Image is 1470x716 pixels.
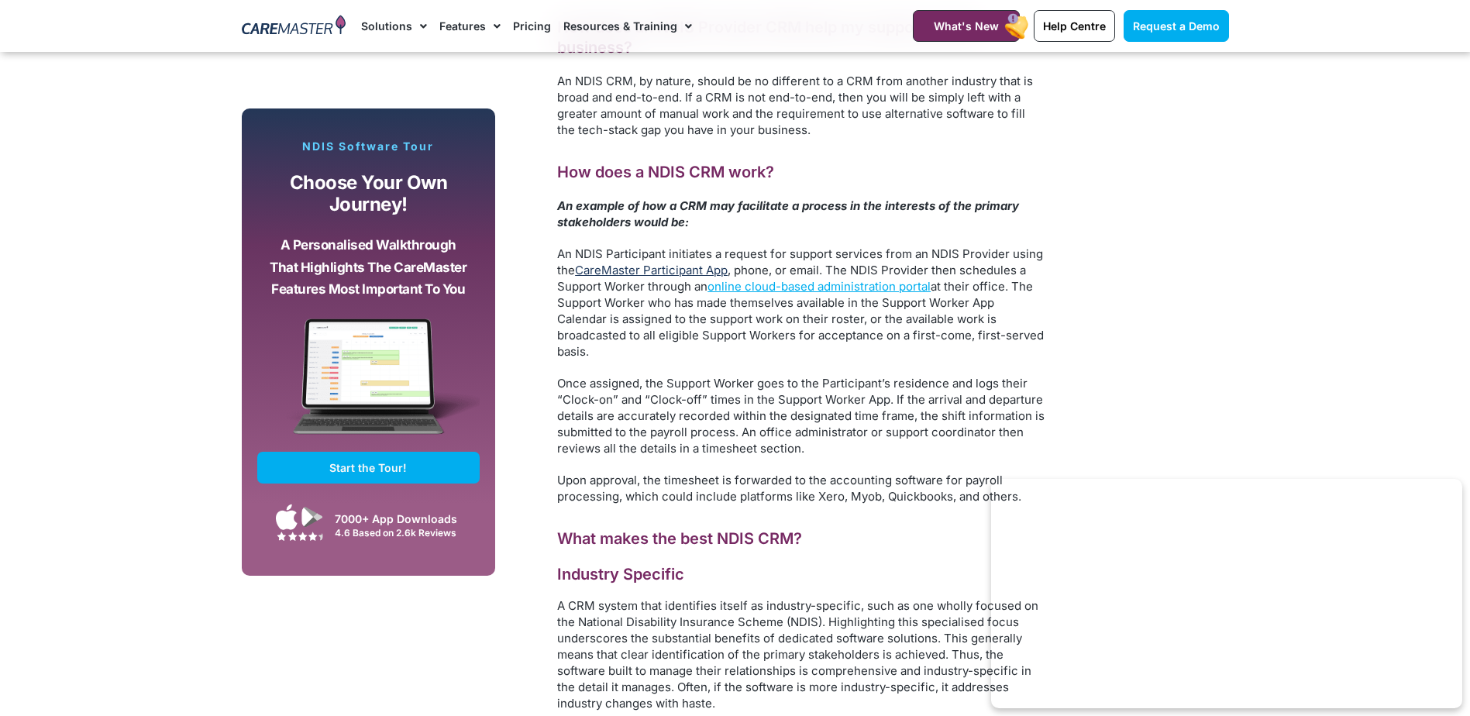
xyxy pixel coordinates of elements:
span: Start the Tour! [329,461,407,474]
iframe: Popup CTA [991,479,1462,708]
p: A CRM system that identifies itself as industry-specific, such as one wholly focused on the Natio... [557,597,1045,711]
a: Help Centre [1034,10,1115,42]
span: Request a Demo [1133,19,1220,33]
img: CareMaster Logo [242,15,346,38]
a: What's New [913,10,1020,42]
p: Once assigned, the Support Worker goes to the Participant’s residence and logs their “Clock-on” a... [557,375,1045,456]
em: An example of how a CRM may facilitate a process in the interests of the primary stakeholders wou... [557,198,1019,229]
img: Google Play Store App Review Stars [277,532,323,541]
span: What's New [934,19,999,33]
img: Apple App Store Icon [276,504,298,530]
p: An NDIS Participant initiates a request for support services from an NDIS Provider using the , ph... [557,246,1045,360]
a: Start the Tour! [257,452,480,484]
p: NDIS Software Tour [257,139,480,153]
img: Google Play App Icon [301,505,323,528]
img: CareMaster Software Mockup on Screen [257,318,480,452]
span: Help Centre [1043,19,1106,33]
div: 4.6 Based on 2.6k Reviews [335,527,472,539]
h3: Industry Specific [557,564,1045,585]
a: Request a Demo [1124,10,1229,42]
div: 7000+ App Downloads [335,511,472,527]
h2: How does a NDIS CRM work? [557,162,1045,182]
h2: What makes the best NDIS CRM? [557,528,1045,549]
a: CareMaster Participant App [575,263,728,277]
p: A personalised walkthrough that highlights the CareMaster features most important to you [269,234,469,301]
p: An NDIS CRM, by nature, should be no different to a CRM from another industry that is broad and e... [557,73,1045,138]
p: Choose your own journey! [269,172,469,216]
p: Upon approval, the timesheet is forwarded to the accounting software for payroll processing, whic... [557,472,1045,504]
a: online cloud-based administration portal [707,279,931,294]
